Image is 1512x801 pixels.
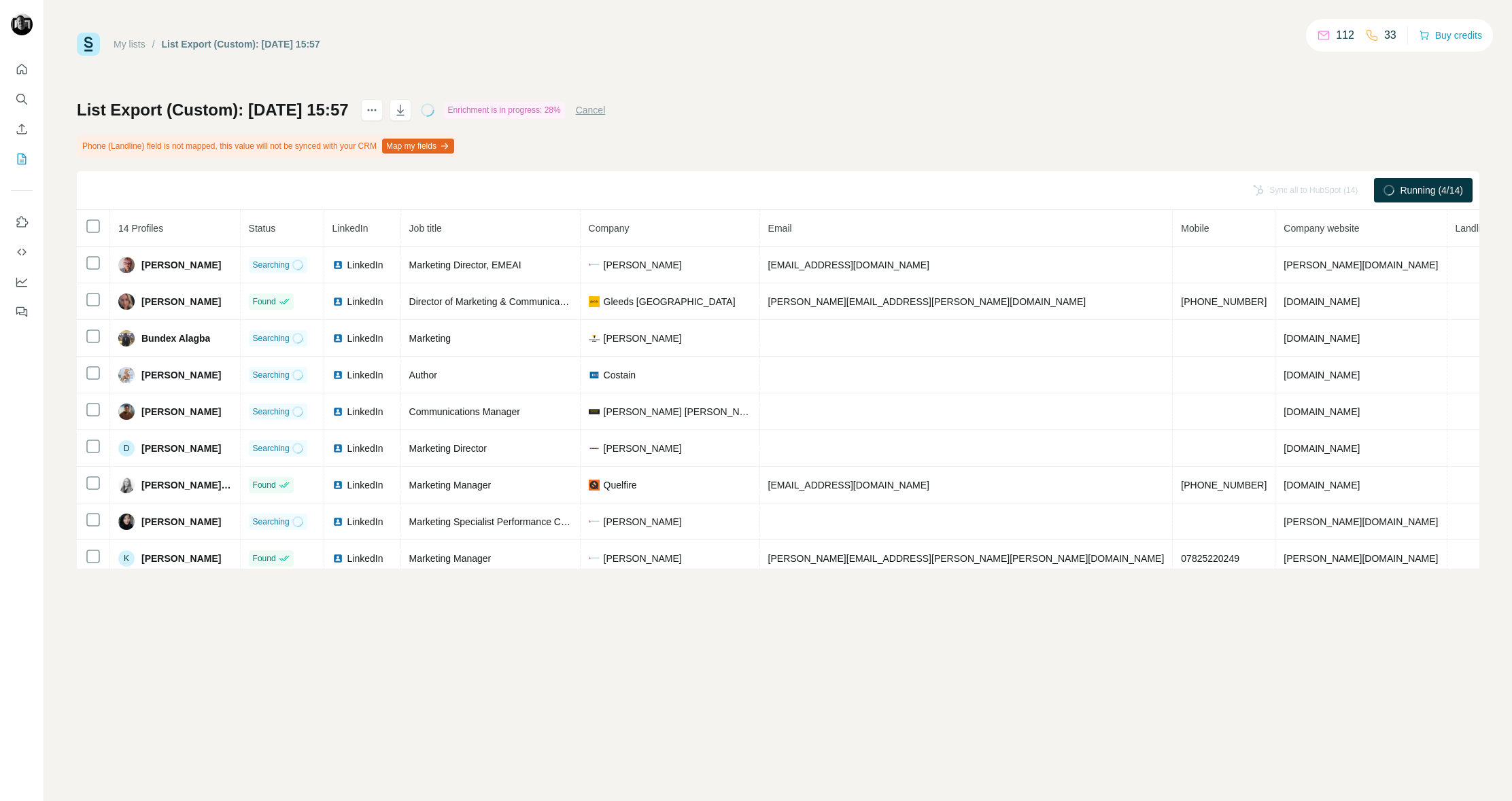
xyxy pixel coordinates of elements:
span: [PERSON_NAME] [604,515,682,529]
img: Avatar [118,514,135,530]
span: [PERSON_NAME] [604,552,682,565]
span: LinkedIn [332,223,368,234]
img: LinkedIn logo [332,296,343,307]
span: [PERSON_NAME] ACIM [141,478,232,492]
button: Quick start [11,57,33,82]
h1: List Export (Custom): [DATE] 15:57 [77,99,349,121]
span: [PERSON_NAME] [141,442,221,455]
span: Marketing [409,333,451,344]
img: LinkedIn logo [332,370,343,380]
img: company-logo [589,480,600,491]
span: LinkedIn [347,258,383,272]
img: LinkedIn logo [332,333,343,344]
span: Mobile [1181,223,1209,234]
span: Marketing Specialist Performance Coatings Group APAC [409,516,648,527]
span: Running (4/14) [1400,183,1463,197]
span: [DOMAIN_NAME] [1284,443,1360,454]
img: Avatar [118,404,135,420]
span: Searching [253,442,290,455]
img: Avatar [118,330,135,346]
div: D [118,440,135,457]
span: Bundex Alagba [141,332,210,345]
span: LinkedIn [347,552,383,565]
button: Cancel [576,103,606,117]
img: Avatar [118,367,135,383]
button: Dashboard [11,270,33,294]
li: / [152,37,155,51]
span: Marketing Manager [409,480,492,491]
span: [DOMAIN_NAME] [1284,296,1360,307]
span: Searching [253,369,290,381]
span: LinkedIn [347,295,383,308]
img: company-logo [589,333,600,344]
span: Company [589,223,630,234]
span: 07825220249 [1181,553,1239,564]
span: Searching [253,259,290,271]
span: [PERSON_NAME][DOMAIN_NAME] [1284,260,1438,270]
span: [PERSON_NAME] [604,442,682,455]
span: [PERSON_NAME] [604,332,682,345]
img: LinkedIn logo [332,443,343,454]
span: Landline [1456,223,1492,234]
span: LinkedIn [347,368,383,382]
img: LinkedIn logo [332,516,343,527]
button: Search [11,87,33,111]
span: [PERSON_NAME] [141,368,221,382]
span: Marketing Manager [409,553,492,564]
span: Searching [253,516,290,528]
span: Gleeds [GEOGRAPHIC_DATA] [604,295,736,308]
button: Use Surfe on LinkedIn [11,210,33,234]
span: [PERSON_NAME] [141,295,221,308]
div: List Export (Custom): [DATE] 15:57 [162,37,320,51]
span: Found [253,552,276,565]
span: Email [768,223,792,234]
span: Status [249,223,276,234]
span: Author [409,370,437,380]
img: company-logo [589,406,600,417]
div: Enrichment is in progress: 28% [444,102,565,118]
span: [DOMAIN_NAME] [1284,370,1360,380]
button: My lists [11,147,33,171]
span: [EMAIL_ADDRESS][DOMAIN_NAME] [768,480,929,491]
p: 33 [1384,27,1396,43]
img: Avatar [11,14,33,35]
img: Surfe Logo [77,33,100,56]
span: Communications Manager [409,406,520,417]
img: Avatar [118,477,135,493]
span: Searching [253,332,290,344]
img: LinkedIn logo [332,553,343,564]
span: LinkedIn [347,442,383,455]
a: My lists [114,39,145,50]
span: Marketing Director [409,443,487,454]
button: actions [361,99,383,121]
span: Quelfire [604,478,637,492]
img: company-logo [589,370,600,380]
button: Map my fields [382,139,454,154]
span: LinkedIn [347,478,383,492]
span: [PHONE_NUMBER] [1181,480,1267,491]
span: Company website [1284,223,1359,234]
span: [DOMAIN_NAME] [1284,480,1360,491]
span: Job title [409,223,442,234]
div: K [118,550,135,567]
img: company-logo [589,556,600,560]
span: [DOMAIN_NAME] [1284,333,1360,344]
img: company-logo [589,296,600,307]
span: [PERSON_NAME][EMAIL_ADDRESS][PERSON_NAME][DOMAIN_NAME] [768,296,1086,307]
button: Feedback [11,300,33,324]
span: [PERSON_NAME] [141,552,221,565]
span: [PERSON_NAME] [141,258,221,272]
span: Costain [604,368,636,382]
span: LinkedIn [347,332,383,345]
button: Enrich CSV [11,117,33,141]
img: LinkedIn logo [332,480,343,491]
button: Buy credits [1419,26,1482,45]
img: LinkedIn logo [332,260,343,270]
span: Searching [253,406,290,418]
span: [EMAIL_ADDRESS][DOMAIN_NAME] [768,260,929,270]
img: company-logo [589,443,600,454]
span: Found [253,296,276,308]
img: LinkedIn logo [332,406,343,417]
span: LinkedIn [347,515,383,529]
span: [PERSON_NAME][DOMAIN_NAME] [1284,553,1438,564]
